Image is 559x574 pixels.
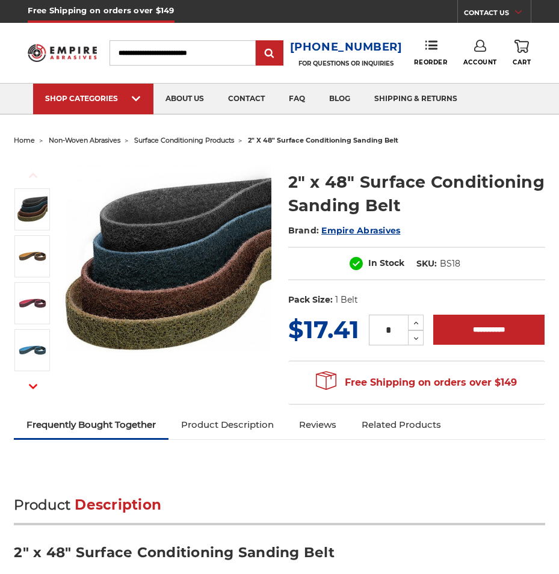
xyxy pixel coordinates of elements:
h3: 2" x 48" Surface Conditioning Sanding Belt [14,543,545,570]
img: 2"x48" Medium Surface Conditioning Belt [17,288,48,318]
a: shipping & returns [362,84,469,114]
span: Brand: [288,225,320,236]
input: Submit [258,42,282,66]
span: Cart [513,58,531,66]
a: [PHONE_NUMBER] [290,39,403,56]
img: 2"x48" Fine Surface Conditioning Belt [17,335,48,365]
a: Reorder [414,40,447,66]
a: faq [277,84,317,114]
a: blog [317,84,362,114]
span: Reorder [414,58,447,66]
img: 2"x48" Coarse Surface Conditioning Belt [17,241,48,271]
p: FOR QUESTIONS OR INQUIRIES [290,60,403,67]
a: Related Products [349,412,454,438]
span: $17.41 [288,315,359,344]
img: Empire Abrasives [28,40,96,67]
dd: 1 Belt [335,294,358,306]
a: home [14,136,35,144]
a: Product Description [168,412,286,438]
span: Description [75,496,161,513]
span: Product [14,496,70,513]
a: Frequently Bought Together [14,412,168,438]
span: In Stock [368,258,404,268]
a: non-woven abrasives [49,136,120,144]
button: Previous [19,162,48,188]
dt: Pack Size: [288,294,333,306]
button: Next [19,374,48,400]
a: surface conditioning products [134,136,234,144]
dd: BS18 [440,258,460,270]
dt: SKU: [416,258,437,270]
span: Free Shipping on orders over $149 [316,371,517,395]
span: 2" x 48" surface conditioning sanding belt [248,136,398,144]
h1: 2" x 48" Surface Conditioning Sanding Belt [288,170,545,217]
div: SHOP CATEGORIES [45,94,141,103]
a: contact [216,84,277,114]
span: Account [463,58,497,66]
img: 2"x48" Surface Conditioning Sanding Belts [17,194,48,224]
a: about us [153,84,216,114]
a: Cart [513,40,531,66]
img: 2"x48" Surface Conditioning Sanding Belts [66,165,271,371]
a: Empire Abrasives [321,225,400,236]
a: Reviews [286,412,349,438]
a: CONTACT US [464,6,531,23]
